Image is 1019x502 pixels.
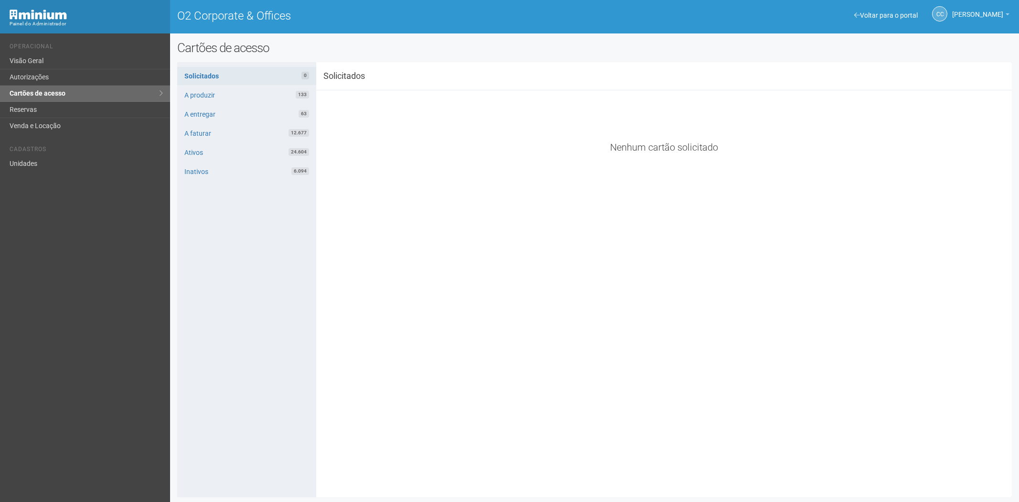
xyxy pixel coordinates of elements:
a: Ativos24.604 [177,143,316,162]
li: Cadastros [10,146,163,156]
span: 63 [299,110,309,118]
span: 12.677 [289,129,309,137]
h1: O2 Corporate & Offices [177,10,588,22]
span: 133 [296,91,309,98]
a: A entregar63 [177,105,316,123]
a: Voltar para o portal [854,11,918,19]
a: [PERSON_NAME] [952,12,1009,20]
a: Solicitados0 [177,67,316,85]
span: 6.094 [291,167,309,175]
span: 24.604 [289,148,309,156]
h3: Solicitados [316,72,432,80]
span: Camila Catarina Lima [952,1,1003,18]
div: Painel do Administrador [10,20,163,28]
li: Operacional [10,43,163,53]
span: 0 [301,72,309,79]
a: Inativos6.094 [177,163,316,181]
a: A faturar12.677 [177,124,316,142]
a: A produzir133 [177,86,316,104]
img: Minium [10,10,67,20]
h2: Cartões de acesso [177,41,1012,55]
span: Nenhum cartão solicitado [610,142,718,153]
a: CC [932,6,947,22]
